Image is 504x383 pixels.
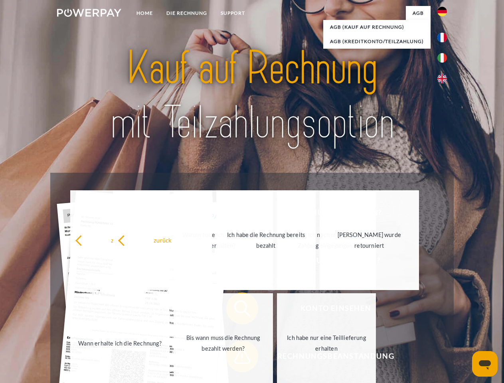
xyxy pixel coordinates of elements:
[118,235,208,245] div: zurück
[57,9,121,17] img: logo-powerpay-white.svg
[75,338,165,348] div: Wann erhalte ich die Rechnung?
[214,6,252,20] a: SUPPORT
[75,235,165,245] div: zurück
[437,74,447,83] img: en
[323,34,431,49] a: AGB (Kreditkonto/Teilzahlung)
[437,53,447,63] img: it
[323,20,431,34] a: AGB (Kauf auf Rechnung)
[406,6,431,20] a: agb
[437,7,447,16] img: de
[472,351,498,377] iframe: Schaltfläche zum Öffnen des Messaging-Fensters
[178,332,268,354] div: Bis wann muss die Rechnung bezahlt werden?
[221,229,311,251] div: Ich habe die Rechnung bereits bezahlt
[76,38,428,153] img: title-powerpay_de.svg
[324,229,414,251] div: [PERSON_NAME] wurde retourniert
[437,33,447,42] img: fr
[160,6,214,20] a: DIE RECHNUNG
[282,332,372,354] div: Ich habe nur eine Teillieferung erhalten
[130,6,160,20] a: Home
